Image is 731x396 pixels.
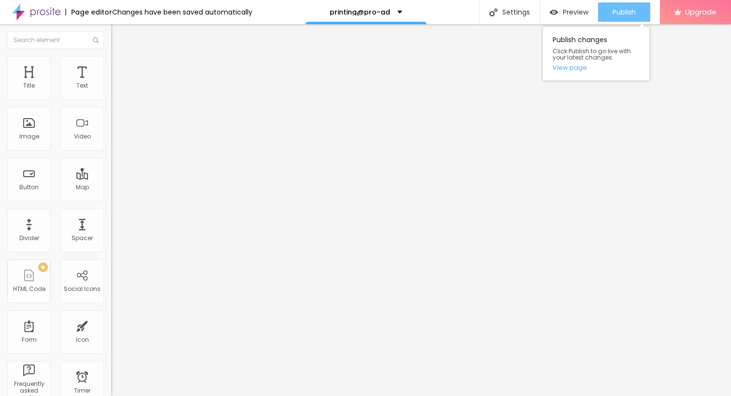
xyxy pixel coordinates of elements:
span: Publish [613,8,636,16]
span: Click Publish to go live with your latest changes. [553,48,640,61]
span: Preview [563,8,588,16]
div: Changes have been saved automatically [112,9,252,15]
button: Preview [540,2,598,22]
div: Page editor [65,9,112,15]
div: Image [19,133,39,140]
div: Text [76,82,88,89]
p: printing@pro-ad [330,9,390,15]
div: Form [22,336,37,343]
div: Publish changes [543,27,649,80]
div: Timer [74,387,90,394]
div: HTML Code [13,286,45,292]
div: Map [76,184,89,191]
div: Divider [19,235,39,242]
img: Icone [93,37,99,43]
div: Button [19,184,39,191]
span: Upgrade [685,8,716,16]
a: View page [553,64,640,71]
img: view-1.svg [550,8,558,16]
div: Social Icons [64,286,101,292]
img: Icone [489,8,497,16]
div: Video [74,133,91,140]
div: Icon [76,336,89,343]
button: Publish [598,2,650,22]
input: Search element [7,31,104,49]
div: Title [23,82,35,89]
div: Spacer [72,235,93,242]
